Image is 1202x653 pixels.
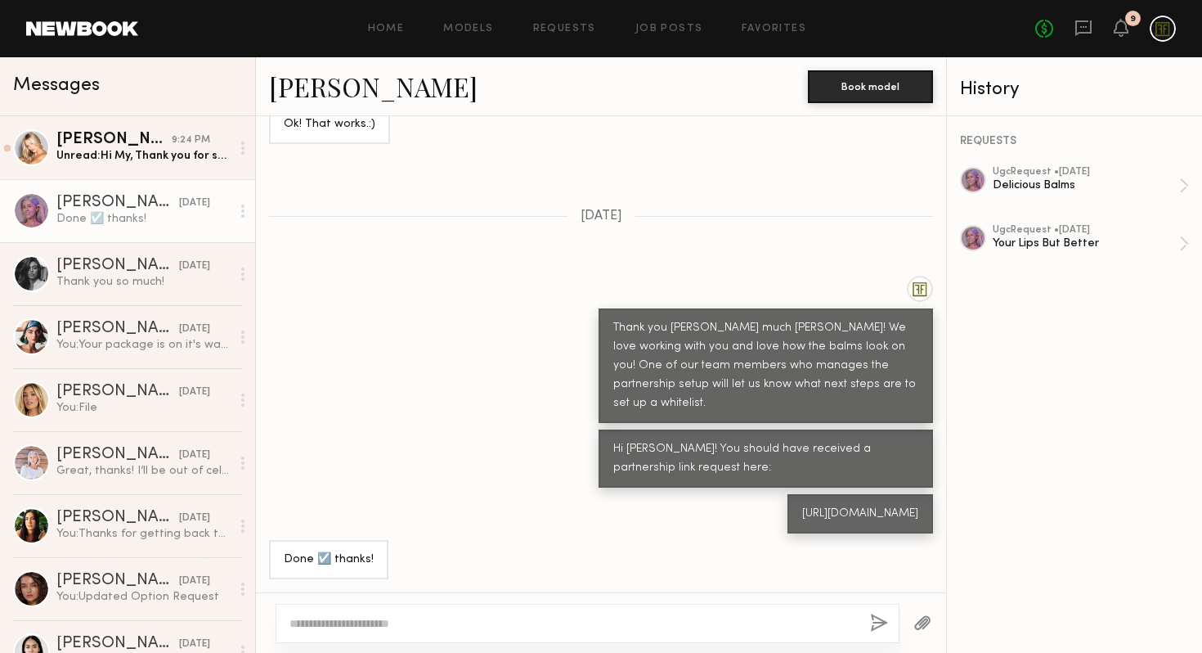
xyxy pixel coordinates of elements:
div: [DATE] [179,448,210,463]
div: Done ☑️ thanks! [56,211,231,227]
div: [PERSON_NAME] [56,132,172,148]
span: [DATE] [581,209,622,223]
div: Unread: Hi My, Thank you for sending this over! I’d love to create content for your Delicious Bal... [56,148,231,164]
div: [DATE] [179,196,210,211]
div: [PERSON_NAME] [56,321,179,337]
a: Favorites [742,24,806,34]
a: ugcRequest •[DATE]Your Lips But Better [993,225,1189,263]
a: ugcRequest •[DATE]Delicious Balms [993,167,1189,205]
div: Done ☑️ thanks! [284,551,374,570]
div: [PERSON_NAME] [56,510,179,526]
div: 9:24 PM [172,133,210,148]
a: [PERSON_NAME] [269,69,478,104]
div: [DATE] [179,637,210,652]
div: You: File [56,400,231,416]
a: Book model [808,79,933,92]
div: ugc Request • [DATE] [993,225,1179,236]
div: 9 [1130,15,1136,24]
div: [PERSON_NAME] [56,447,179,463]
div: You: Thanks for getting back to us! We'll keep you in mind for the next one! xx [56,526,231,542]
div: [PERSON_NAME] [56,195,179,211]
div: ugc Request • [DATE] [993,167,1179,178]
a: Models [443,24,493,34]
span: Messages [13,76,100,95]
div: [PERSON_NAME] [56,636,179,652]
div: REQUESTS [960,136,1189,147]
div: [DATE] [179,259,210,274]
div: Great, thanks! I’ll be out of cell service here and there but will check messages whenever I have... [56,463,231,479]
div: Ok! That works.:) [284,115,375,134]
div: You: Your package is on it's way! [URL][DOMAIN_NAME] [56,337,231,353]
div: [DATE] [179,322,210,337]
div: Hi [PERSON_NAME]! You should have received a partnership link request here: [613,440,918,478]
div: [URL][DOMAIN_NAME] [802,505,918,524]
div: History [960,80,1189,99]
div: Delicious Balms [993,178,1179,193]
div: You: Updated Option Request [56,589,231,605]
div: Thank you [PERSON_NAME] much [PERSON_NAME]! We love working with you and love how the balms look ... [613,319,918,413]
div: Thank you so much! [56,274,231,290]
div: [PERSON_NAME] [56,573,179,589]
a: Requests [533,24,596,34]
a: Job Posts [635,24,703,34]
div: [DATE] [179,574,210,589]
div: [DATE] [179,385,210,400]
div: [PERSON_NAME] [56,384,179,400]
div: Your Lips But Better [993,236,1179,251]
div: [PERSON_NAME] [56,258,179,274]
button: Book model [808,70,933,103]
a: Home [368,24,405,34]
div: [DATE] [179,511,210,526]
